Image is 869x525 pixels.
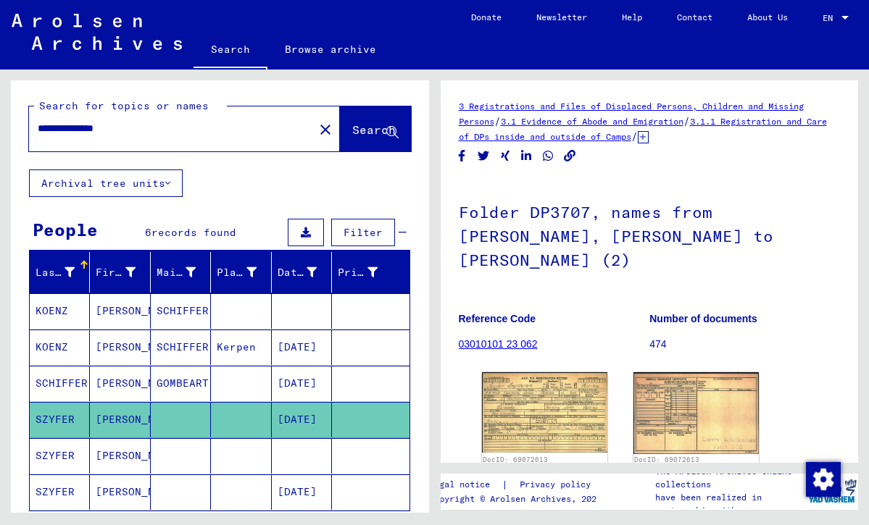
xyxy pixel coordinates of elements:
div: Place of Birth [217,265,256,280]
p: 474 [649,337,840,352]
mat-cell: [PERSON_NAME] [90,474,150,510]
mat-cell: KOENZ [30,293,90,329]
button: Search [340,106,411,151]
mat-cell: [PERSON_NAME] [90,402,150,437]
mat-cell: KOENZ [30,329,90,365]
div: Place of Birth [217,261,274,284]
a: Browse archive [267,32,394,67]
button: Copy link [562,147,578,165]
div: People [33,217,98,243]
mat-cell: [PERSON_NAME] [90,366,150,401]
div: Prisoner # [338,261,395,284]
span: / [683,114,690,127]
a: 03010101 23 062 [459,338,538,350]
mat-cell: [DATE] [272,474,332,510]
mat-icon: close [317,121,334,138]
mat-header-cell: Place of Birth [211,252,271,293]
mat-cell: [DATE] [272,402,332,437]
a: 3.1 Evidence of Abode and Emigration [501,116,683,127]
button: Clear [311,114,340,143]
mat-header-cell: Maiden Name [151,252,211,293]
mat-cell: [DATE] [272,329,332,365]
button: Share on LinkedIn [519,147,534,165]
mat-cell: [PERSON_NAME] [90,438,150,474]
mat-cell: Kerpen [211,329,271,365]
mat-select-trigger: EN [823,12,833,23]
img: 001.jpg [482,372,607,453]
b: Number of documents [649,313,757,324]
mat-cell: SZYFER [30,438,90,474]
b: Reference Code [459,313,536,324]
p: Copyright © Arolsen Archives, 2021 [429,492,608,505]
mat-header-cell: Date of Birth [272,252,332,293]
button: Filter [331,219,395,246]
span: / [631,130,638,143]
div: Maiden Name [157,265,196,280]
mat-cell: SCHIFFER [151,329,211,365]
mat-label: Search for topics or names [39,99,209,112]
span: / [494,114,501,127]
div: Zustimmung ändern [805,461,840,496]
div: Date of Birth [278,261,335,284]
p: have been realized in partnership with [655,491,806,517]
mat-cell: SCHIFFER [151,293,211,329]
button: Share on Twitter [476,147,491,165]
a: Privacy policy [508,477,608,492]
a: Legal notice [429,477,502,492]
a: DocID: 69072613 ([PERSON_NAME]) [483,455,548,474]
span: Search [352,122,396,137]
a: 3 Registrations and Files of Displaced Persons, Children and Missing Persons [459,101,804,127]
button: Archival tree units [29,169,183,197]
span: Filter [344,226,383,239]
mat-cell: [PERSON_NAME] [90,329,150,365]
button: Share on WhatsApp [541,147,556,165]
h1: Folder DP3707, names from [PERSON_NAME], [PERSON_NAME] to [PERSON_NAME] (2) [459,179,841,290]
mat-cell: [DATE] [272,366,332,401]
mat-cell: SZYFER [30,474,90,510]
mat-cell: SZYFER [30,402,90,437]
button: Share on Facebook [454,147,470,165]
a: Search [194,32,267,70]
mat-header-cell: Prisoner # [332,252,409,293]
div: Maiden Name [157,261,214,284]
img: 002.jpg [633,372,759,453]
a: DocID: 69072613 ([PERSON_NAME]) [634,455,699,474]
mat-header-cell: Last Name [30,252,90,293]
p: The Arolsen Archives online collections [655,465,806,491]
mat-header-cell: First Name [90,252,150,293]
img: Arolsen_neg.svg [12,14,182,50]
div: | [429,477,608,492]
mat-cell: GOMBEART [151,366,211,401]
mat-cell: [PERSON_NAME] [90,293,150,329]
button: Share on Xing [498,147,513,165]
span: 6 [145,226,151,239]
div: Last Name [36,261,93,284]
img: Zustimmung ändern [806,462,841,497]
div: First Name [96,265,135,280]
div: Prisoner # [338,265,377,280]
mat-cell: SCHIFFER [30,366,90,401]
div: Date of Birth [278,265,317,280]
span: records found [151,226,236,239]
div: Last Name [36,265,75,280]
div: First Name [96,261,153,284]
